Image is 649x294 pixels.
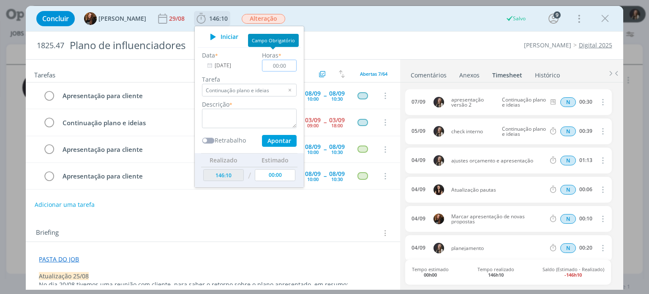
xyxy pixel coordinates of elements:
button: T[PERSON_NAME] [84,12,146,25]
div: 01:13 [579,157,592,163]
button: Apontar [259,33,294,41]
div: Anexos [459,71,480,80]
img: L [434,126,444,137]
button: 146:10 [194,12,230,25]
img: L [434,97,444,107]
div: 08/09 [329,91,345,96]
div: 00:30 [579,99,592,105]
div: 18:00 [331,123,343,128]
td: / [246,167,253,184]
label: Tarefa [202,75,297,84]
div: 03/09 [305,117,321,123]
div: Apresentação para cliente [59,91,275,101]
div: 10:30 [331,150,343,154]
span: Alteração [242,14,285,24]
span: N [560,156,576,165]
label: Retrabalho [215,136,246,145]
span: Concluir [42,15,69,22]
span: -- [324,173,326,179]
div: 08/09 [329,144,345,150]
div: Horas normais [560,214,576,224]
div: dialog [26,6,623,290]
div: 04/09 [412,157,425,163]
span: -- [324,93,326,99]
span: N [560,185,576,195]
span: Marcar apresentação de novas propostas [448,214,549,224]
div: 00:20 [579,245,592,251]
div: 29/08 [169,16,186,22]
span: Tempo realizado [477,267,514,278]
div: 04/09 [412,216,425,222]
span: ajustes orçamento e apresentação [448,158,549,163]
a: Timesheet [492,67,523,80]
div: 04/09 [412,245,425,251]
label: Descrição [202,100,229,109]
span: Tempo estimado [412,267,449,278]
div: 10:30 [331,177,343,181]
span: N [560,243,576,253]
span: Atualização pautas [448,187,549,192]
div: 00:10 [579,216,592,222]
div: 09:00 [307,123,319,128]
div: Plano de influenciadores [66,35,369,56]
span: Atualização 25/08 [39,272,89,280]
img: L [434,155,444,166]
span: planejamento [448,246,549,251]
b: 146h10 [488,272,504,278]
button: Iniciar [205,31,239,43]
span: Continuação plano e ideias [499,97,547,107]
button: Apontar [262,135,297,147]
div: Apresentação para cliente [59,171,275,181]
label: Horas [262,51,279,60]
img: L [434,243,444,253]
span: -- [324,119,326,125]
div: 08/09 [305,91,321,96]
a: PASTA DO JOB [39,255,79,263]
span: N [560,214,576,224]
div: Salvo [506,15,526,22]
span: N [560,126,576,136]
button: 9 [547,12,560,25]
button: L [282,196,295,209]
div: Horas normais [560,156,576,165]
div: Horas normais [560,185,576,195]
div: Apresentação para cliente [59,144,275,155]
span: Iniciar [221,34,238,40]
div: 03/09 [329,117,345,123]
button: Adicionar uma tarefa [34,197,95,212]
div: Horas normais [560,243,576,253]
span: [PERSON_NAME] [98,16,146,22]
a: Digital 2025 [579,41,612,49]
b: 00h00 [424,272,437,278]
div: 08/09 [305,171,321,177]
div: Continuação plano e ideias [59,118,275,128]
a: [PERSON_NAME] [524,41,571,49]
a: Comentários [410,67,447,80]
span: 1825.47 [37,41,64,50]
button: Concluir [36,11,75,26]
img: T [434,214,444,224]
span: -- [324,146,326,152]
div: 08/09 [329,171,345,177]
div: 04/09 [412,187,425,192]
span: N [560,97,576,107]
div: 9 [554,11,561,19]
a: Histórico [534,67,560,80]
div: 10:00 [307,150,319,154]
div: 05/09 [412,128,425,134]
span: Continuação plano e ideias [499,126,547,137]
div: 10:00 [307,177,319,181]
div: Horas normais [560,126,576,136]
ul: 146:10 [194,26,304,188]
div: 10:00 [307,96,319,101]
img: arrow-down-up.svg [339,70,345,78]
th: Estimado [253,153,298,167]
span: check interno [448,129,499,134]
span: Saldo (Estimado - Realizado) [543,267,604,278]
span: Briefing [36,228,59,239]
div: 00:39 [579,128,592,134]
div: Horas normais [560,97,576,107]
span: Abertas 7/64 [360,71,387,77]
p: No dia 20/08 tivemos uma reunião com cliente, para saber o retorno sobre o plano apresentado, em ... [39,280,387,289]
div: Campo Obrigatório [248,34,299,47]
